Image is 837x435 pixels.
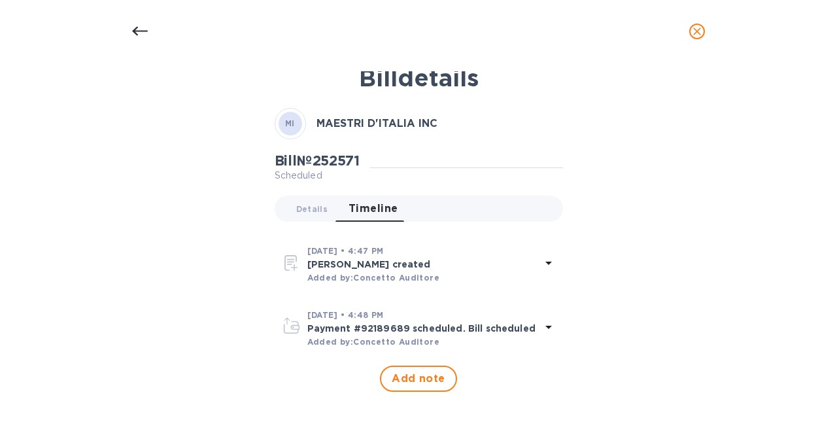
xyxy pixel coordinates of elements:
b: Bill details [359,63,479,92]
span: Timeline [349,200,398,218]
b: Added by: Concetto Auditore [307,337,439,347]
button: close [681,16,713,47]
p: [PERSON_NAME] created [307,258,541,271]
div: [DATE] • 4:47 PM[PERSON_NAME] createdAdded by:Concetto Auditore [281,244,556,285]
b: MI [285,118,295,128]
p: Scheduled [275,169,360,183]
b: [DATE] • 4:47 PM [307,246,384,256]
p: Payment #92189689 scheduled. Bill scheduled [307,322,541,335]
h2: Bill № 252571 [275,152,360,169]
span: Add note [392,371,445,387]
b: Added by: Concetto Auditore [307,273,439,283]
div: [DATE] • 4:48 PMPayment #92189689 scheduled. Bill scheduledAdded by:Concetto Auditore [281,308,556,349]
b: [DATE] • 4:48 PM [307,310,384,320]
b: MAESTRI D'ITALIA INC [316,117,437,130]
button: Add note [380,366,457,392]
span: Details [296,202,328,216]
